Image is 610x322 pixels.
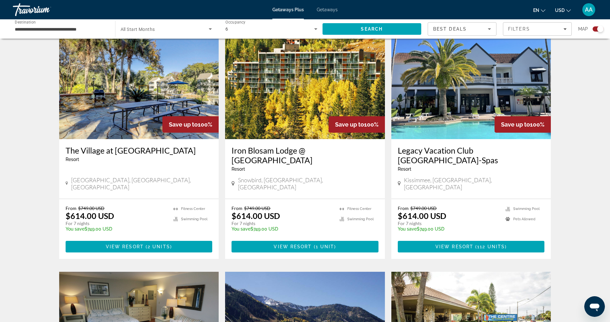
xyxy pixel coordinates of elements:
[66,241,213,252] button: View Resort(2 units)
[323,23,422,35] button: Search
[404,176,544,191] span: Kissimmee, [GEOGRAPHIC_DATA], [GEOGRAPHIC_DATA]
[244,205,270,211] span: $749.00 USD
[398,221,499,226] p: For 7 nights
[169,121,198,128] span: Save up to
[347,207,371,211] span: Fitness Center
[533,8,539,13] span: en
[15,20,36,24] span: Destination
[232,211,280,221] p: $614.00 USD
[181,217,207,221] span: Swimming Pool
[66,146,213,155] a: The Village at [GEOGRAPHIC_DATA]
[66,205,77,211] span: From
[513,207,540,211] span: Swimming Pool
[232,146,378,165] a: Iron Blosam Lodge @ [GEOGRAPHIC_DATA]
[398,166,411,172] span: Resort
[433,26,467,32] span: Best Deals
[513,217,535,221] span: Pets Allowed
[398,211,446,221] p: $614.00 USD
[361,26,383,32] span: Search
[148,244,170,249] span: 2 units
[398,205,409,211] span: From
[347,217,374,221] span: Swimming Pool
[59,36,219,139] img: The Village at Palmetto Dunes
[106,244,144,249] span: View Resort
[13,1,77,18] a: Travorium
[181,207,205,211] span: Fitness Center
[317,7,338,12] a: Getaways
[391,36,551,139] img: Legacy Vacation Club Orlando-Spas
[398,226,417,232] span: You save
[71,176,212,191] span: [GEOGRAPHIC_DATA], [GEOGRAPHIC_DATA], [GEOGRAPHIC_DATA]
[398,226,499,232] p: $749.00 USD
[162,116,219,133] div: 100%
[66,211,114,221] p: $614.00 USD
[232,226,250,232] span: You save
[225,36,385,139] img: Iron Blosam Lodge @ Snowbird Ski & Summer Resort
[225,26,228,32] span: 6
[232,241,378,252] button: View Resort(1 unit)
[555,8,565,13] span: USD
[580,3,597,16] button: User Menu
[232,221,333,226] p: For 7 nights
[585,6,593,13] span: AA
[533,5,545,15] button: Change language
[274,244,312,249] span: View Resort
[335,121,364,128] span: Save up to
[66,226,85,232] span: You save
[398,241,545,252] button: View Resort(112 units)
[225,20,246,24] span: Occupancy
[78,205,105,211] span: $749.00 USD
[238,176,378,191] span: Snowbird, [GEOGRAPHIC_DATA], [GEOGRAPHIC_DATA]
[433,25,491,33] mat-select: Sort by
[410,205,437,211] span: $749.00 USD
[66,157,79,162] span: Resort
[66,226,167,232] p: $749.00 USD
[508,26,530,32] span: Filters
[473,244,507,249] span: ( )
[316,244,334,249] span: 1 unit
[495,116,551,133] div: 100%
[398,146,545,165] a: Legacy Vacation Club [GEOGRAPHIC_DATA]-Spas
[232,166,245,172] span: Resort
[435,244,473,249] span: View Resort
[232,226,333,232] p: $749.00 USD
[144,244,172,249] span: ( )
[578,24,588,33] span: Map
[555,5,571,15] button: Change currency
[312,244,336,249] span: ( )
[584,296,605,317] iframe: Button to launch messaging window
[503,22,572,36] button: Filters
[66,221,167,226] p: For 7 nights
[121,27,155,32] span: All Start Months
[15,25,107,33] input: Select destination
[501,121,530,128] span: Save up to
[232,205,242,211] span: From
[329,116,385,133] div: 100%
[477,244,505,249] span: 112 units
[272,7,304,12] a: Getaways Plus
